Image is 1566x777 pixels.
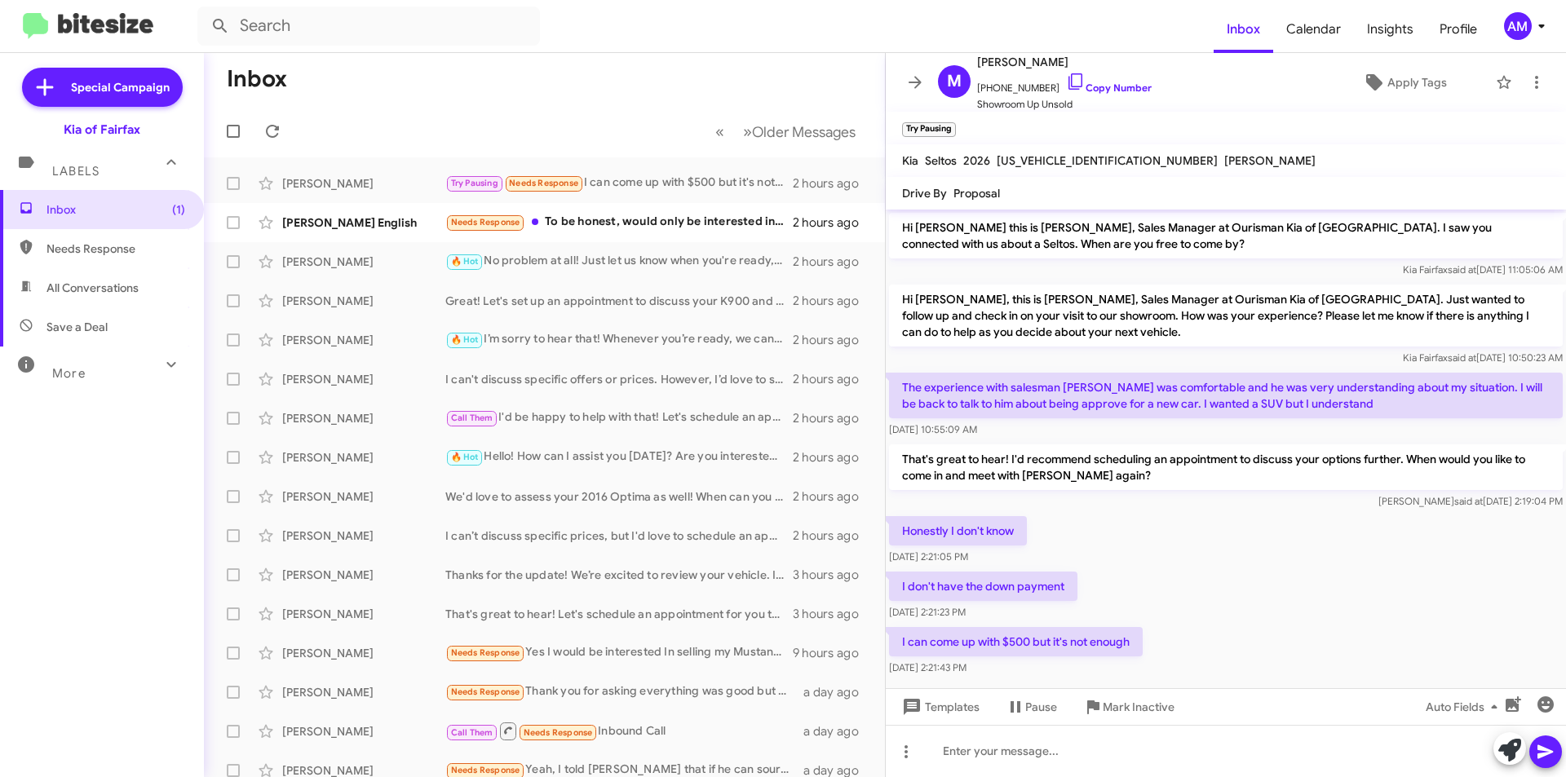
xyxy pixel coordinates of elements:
span: Save a Deal [46,319,108,335]
div: 2 hours ago [793,371,872,387]
span: Mark Inactive [1103,692,1174,722]
button: Pause [993,692,1070,722]
span: Kia [902,153,918,168]
div: a day ago [803,684,872,700]
button: Mark Inactive [1070,692,1188,722]
span: Older Messages [752,123,856,141]
span: Needs Response [509,178,578,188]
div: We'd love to assess your 2016 Optima as well! When can you come in for a VIP appraisal? [445,488,793,505]
button: Apply Tags [1320,68,1488,97]
p: Hi [PERSON_NAME] this is [PERSON_NAME], Sales Manager at Ourisman Kia of [GEOGRAPHIC_DATA]. I saw... [889,213,1563,258]
div: To be honest, would only be interested in starting the process if I knew what comparable offers f... [445,213,793,232]
span: Drive By [902,186,947,201]
span: 2026 [963,153,990,168]
button: Templates [886,692,993,722]
span: All Conversations [46,280,139,296]
button: AM [1490,12,1548,40]
span: [PHONE_NUMBER] [977,72,1152,96]
span: Call Them [451,413,493,423]
div: AM [1504,12,1532,40]
span: Special Campaign [71,79,170,95]
span: M [947,68,962,95]
div: 2 hours ago [793,175,872,192]
button: Next [733,115,865,148]
div: 2 hours ago [793,254,872,270]
a: Inbox [1214,6,1273,53]
span: Needs Response [451,765,520,775]
div: [PERSON_NAME] English [282,214,445,231]
nav: Page navigation example [706,115,865,148]
div: [PERSON_NAME] [282,606,445,622]
small: Try Pausing [902,122,956,137]
div: No problem at all! Just let us know when you're ready, and we’ll be here to assist you with your ... [445,252,793,271]
span: [DATE] 2:21:05 PM [889,550,968,563]
div: Hello! How can I assist you [DATE]? Are you interested in discussing your vehicle or planning a v... [445,448,793,466]
span: Apply Tags [1387,68,1447,97]
span: Needs Response [451,686,520,697]
div: 3 hours ago [793,606,872,622]
p: I don't have the down payment [889,572,1077,601]
span: (1) [172,201,185,218]
div: [PERSON_NAME] [282,332,445,348]
div: I'd be happy to help with that! Let's schedule an appointment at the dealership to discuss your v... [445,408,793,427]
div: I can't discuss specific offers or prices. However, I’d love to schedule a time for you to come i... [445,371,793,387]
span: Try Pausing [451,178,498,188]
span: Needs Response [46,241,185,257]
span: Needs Response [451,647,520,658]
div: That's great to hear! Let's schedule an appointment for you to bring in your Niro Plug-In Hybrid ... [445,606,793,622]
span: « [715,121,724,142]
div: 2 hours ago [793,332,872,348]
span: said at [1448,351,1476,364]
span: [PERSON_NAME] [DATE] 2:19:04 PM [1378,495,1563,507]
span: Templates [899,692,980,722]
p: The experience with salesman [PERSON_NAME] was comfortable and he was very understanding about my... [889,373,1563,418]
div: a day ago [803,723,872,739]
span: Showroom Up Unsold [977,96,1152,113]
div: [PERSON_NAME] [282,254,445,270]
div: 2 hours ago [793,293,872,309]
span: [US_VEHICLE_IDENTIFICATION_NUMBER] [997,153,1218,168]
div: I can come up with $500 but it's not enough [445,174,793,192]
div: Great! Let's set up an appointment to discuss your K900 and get you a fair offer. What day works ... [445,293,793,309]
span: Seltos [925,153,957,168]
div: [PERSON_NAME] [282,645,445,661]
span: [DATE] 10:55:09 AM [889,423,977,435]
a: Special Campaign [22,68,183,107]
span: Labels [52,164,100,179]
div: 3 hours ago [793,567,872,583]
span: Proposal [953,186,1000,201]
div: [PERSON_NAME] [282,175,445,192]
span: [DATE] 2:21:43 PM [889,661,967,673]
span: Call Them [451,727,493,738]
div: I can’t discuss specific prices, but I'd love to schedule an appointment to evaluate your vehicle... [445,528,793,544]
span: Kia Fairfax [DATE] 10:50:23 AM [1403,351,1563,364]
a: Copy Number [1066,82,1152,94]
div: Thank you for asking everything was good but we didn't agree with [PERSON_NAME] [445,682,803,701]
p: That's great to hear! I'd recommend scheduling an appointment to discuss your options further. Wh... [889,444,1563,490]
div: 2 hours ago [793,528,872,544]
span: 🔥 Hot [451,452,479,462]
span: Needs Response [524,727,593,738]
span: 🔥 Hot [451,256,479,267]
div: [PERSON_NAME] [282,410,445,426]
button: Auto Fields [1413,692,1517,722]
div: [PERSON_NAME] [282,293,445,309]
a: Insights [1354,6,1427,53]
span: [DATE] 2:21:23 PM [889,606,966,618]
div: [PERSON_NAME] [282,684,445,700]
div: 2 hours ago [793,410,872,426]
h1: Inbox [227,66,287,92]
span: 🔥 Hot [451,334,479,345]
div: [PERSON_NAME] [282,371,445,387]
div: [PERSON_NAME] [282,449,445,466]
div: Inbound Call [445,721,803,741]
div: I’m sorry to hear that! Whenever you’re ready, we can reschedule your appointment. Please let me ... [445,330,793,349]
div: 2 hours ago [793,449,872,466]
div: 9 hours ago [793,645,872,661]
span: [PERSON_NAME] [1224,153,1316,168]
span: said at [1454,495,1483,507]
div: [PERSON_NAME] [282,567,445,583]
div: 2 hours ago [793,488,872,505]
